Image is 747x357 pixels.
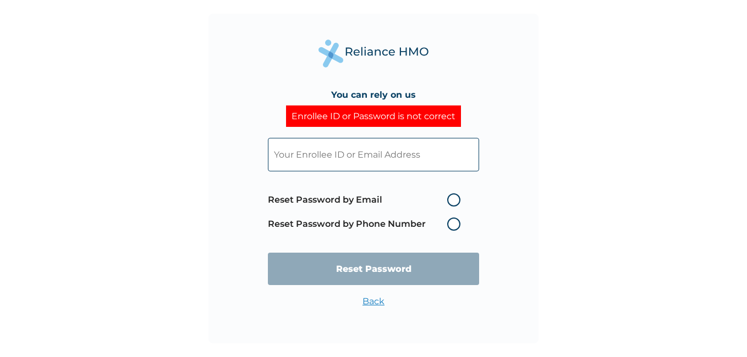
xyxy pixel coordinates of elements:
input: Reset Password [268,253,479,285]
input: Your Enrollee ID or Email Address [268,138,479,171]
label: Reset Password by Email [268,193,466,207]
h4: You can rely on us [331,90,416,100]
label: Reset Password by Phone Number [268,217,466,231]
a: Back [362,296,385,306]
div: Enrollee ID or Password is not correct [286,105,461,127]
img: Reliance Health's Logo [318,40,429,68]
span: Password reset method [268,188,466,236]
